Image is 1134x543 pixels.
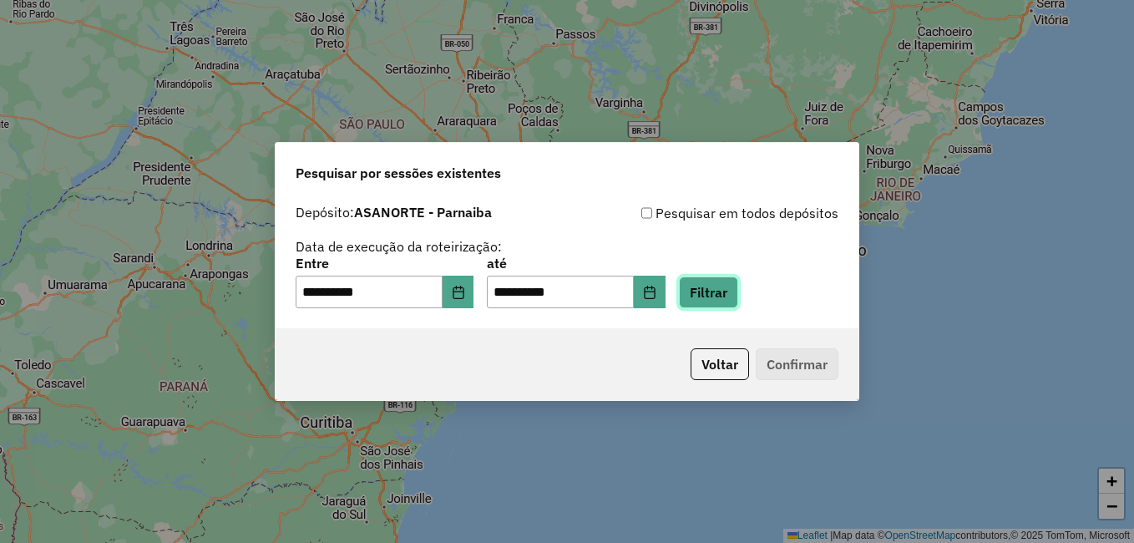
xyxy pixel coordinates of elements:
[567,203,838,223] div: Pesquisar em todos depósitos
[634,276,666,309] button: Choose Date
[443,276,474,309] button: Choose Date
[679,277,738,308] button: Filtrar
[354,204,492,221] strong: ASANORTE - Parnaiba
[691,348,749,380] button: Voltar
[296,236,502,256] label: Data de execução da roteirização:
[296,163,501,183] span: Pesquisar por sessões existentes
[487,253,665,273] label: até
[296,202,492,222] label: Depósito:
[296,253,473,273] label: Entre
